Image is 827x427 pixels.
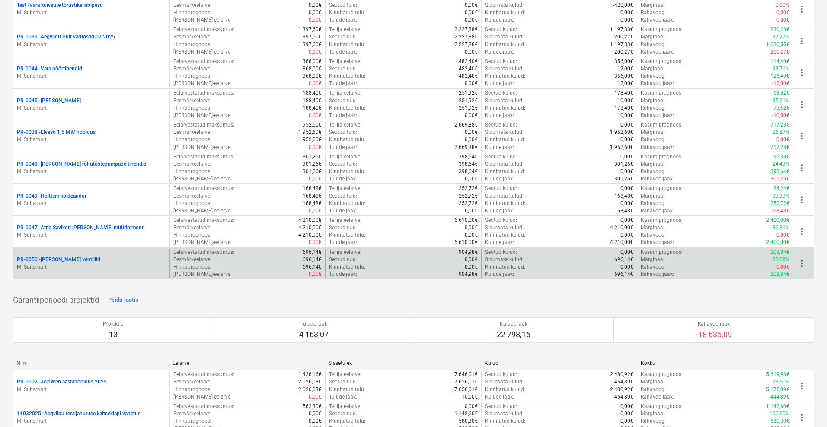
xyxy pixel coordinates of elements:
p: 10,00€ [617,112,633,119]
p: 126,40€ [770,73,789,80]
p: 0,00€ [309,112,322,119]
p: 301,26€ [303,161,322,168]
p: Sidumata kulud : [485,161,524,168]
p: 717,28€ [770,121,789,129]
p: 398,64€ [770,168,789,175]
p: Hinnaprognoos : [173,73,211,80]
p: Kinnitatud tulu : [329,200,365,207]
p: Hinnaprognoos : [173,136,211,143]
p: 2 669,88€ [454,121,478,129]
p: Kinnitatud tulu : [329,104,365,112]
p: 252,72€ [770,200,789,207]
p: 0,00€ [465,9,478,16]
p: Marginaal : [641,2,666,9]
div: PR-0048 -[PERSON_NAME] rõhutõstepumpade tihendidM. Suitsmart [17,161,166,175]
span: more_vert [797,36,807,46]
p: 251,92€ [459,89,478,97]
p: Seotud kulud : [485,26,517,33]
p: Seotud tulu : [329,193,357,200]
p: 0,00€ [465,231,478,239]
p: 0,00€ [309,9,322,16]
p: Seotud tulu : [329,2,357,9]
p: 398,64€ [459,161,478,168]
p: Seotud tulu : [329,161,357,168]
p: 24,43% [773,161,789,168]
p: Eelarvestatud maksumus : [173,153,234,161]
p: Seotud tulu : [329,33,357,41]
p: 178,40€ [614,89,633,97]
p: Kasumiprognoos : [641,217,683,224]
p: 1 397,60€ [298,33,322,41]
p: Kinnitatud kulud : [485,9,525,16]
p: 0,00€ [776,231,789,239]
p: Kinnitatud kulud : [485,104,525,112]
p: 36,31% [773,224,789,231]
p: Kinnitatud tulu : [329,9,365,16]
p: Seotud tulu : [329,65,357,73]
p: PR-0039 - Aegviidu Puit varuosad 07.2025 [17,33,115,41]
p: Eelarvestatud maksumus : [173,121,234,129]
p: 0,00€ [776,9,789,16]
p: M. Suitsmart [17,104,166,112]
p: PR-0045 - [PERSON_NAME] [17,97,81,104]
p: Eesmärkeelarve : [173,129,211,136]
p: Seotud tulu : [329,97,357,104]
p: PR-0047 - Atria Savikoti [PERSON_NAME] müüriremont [17,224,144,231]
p: 696,14€ [303,249,322,256]
p: Marginaal : [641,224,666,231]
p: Seotud kulud : [485,185,517,192]
p: 0,00€ [465,112,478,119]
span: more_vert [797,258,807,269]
p: Kulude jääk : [485,112,514,119]
p: Marginaal : [641,97,666,104]
p: Kinnitatud tulu : [329,231,365,239]
p: Rahavoo jääk : [641,207,674,215]
p: 168,48€ [303,193,322,200]
p: M. Suitsmart [17,41,166,48]
p: 23,71% [773,65,789,73]
p: Rahavoog : [641,168,666,175]
p: 0,00€ [620,121,633,129]
p: 368,00€ [303,73,322,80]
p: 0,00€ [309,207,322,215]
p: Marginaal : [641,33,666,41]
p: 301,26€ [303,168,322,175]
p: Kasumiprognoos : [641,58,683,65]
p: Kulude jääk : [485,48,514,56]
p: 0,00€ [620,9,633,16]
p: M. Suitsmart [17,168,166,175]
p: 0,00€ [620,231,633,239]
p: 0,00€ [309,144,322,151]
p: Kinnitatud kulud : [485,73,525,80]
p: 37,27% [773,33,789,41]
p: Marginaal : [641,193,666,200]
p: Sidumata kulud : [485,224,524,231]
p: M. Suitsmart [17,136,166,143]
p: Rahavoo jääk : [641,144,674,151]
p: 4 210,00€ [610,224,633,231]
p: Kasumiprognoos : [641,89,683,97]
p: Eelarvestatud maksumus : [173,185,234,192]
p: Kulude jääk : [485,144,514,151]
p: 2 400,00€ [766,239,789,246]
p: 0,00€ [465,224,478,231]
p: PR-0049 - Holttem koldeandur [17,193,86,200]
p: Eesmärkeelarve : [173,193,211,200]
p: 4 210,00€ [298,217,322,224]
p: 188,40€ [303,97,322,104]
p: 33,33% [773,193,789,200]
p: 84,24€ [773,185,789,192]
p: PR-0050 - [PERSON_NAME] ventiilid [17,256,100,263]
p: Hinnaprognoos : [173,200,211,207]
p: Sidumata kulud : [485,65,524,73]
div: PR-0047 -Atria Savikoti [PERSON_NAME] müüriremontM. Suitsmart [17,224,166,239]
p: Eesmärkeelarve : [173,65,211,73]
p: -301,26€ [769,175,789,183]
p: 168,48€ [614,207,633,215]
p: 2 669,88€ [454,144,478,151]
p: Tellija eelarve : [329,217,361,224]
span: more_vert [797,131,807,141]
p: Kinnitatud tulu : [329,136,365,143]
p: Tulude jääk : [329,16,357,24]
p: 0,00% [776,2,789,9]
